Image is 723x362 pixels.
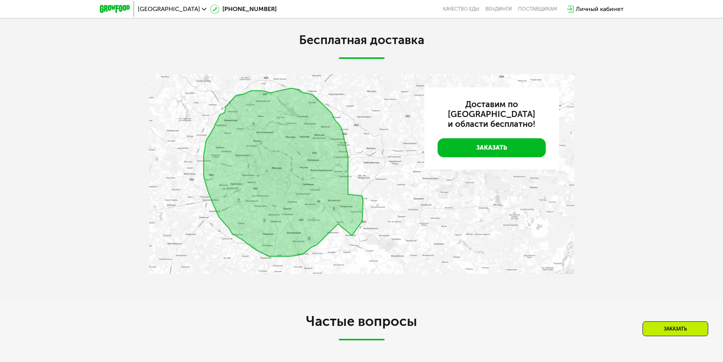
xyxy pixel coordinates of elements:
[443,6,479,12] a: Качество еды
[210,5,277,14] a: [PHONE_NUMBER]
[138,6,200,12] span: [GEOGRAPHIC_DATA]
[576,5,624,14] div: Личный кабинет
[438,100,546,129] h3: Доставим по [GEOGRAPHIC_DATA] и области бесплатно!
[149,74,574,274] img: qjxAnTPE20vLBGq3.webp
[485,6,512,12] a: Вендинги
[149,314,574,340] h2: Частые вопросы
[149,32,574,47] h2: Бесплатная доставка
[438,138,546,157] a: Заказать
[518,6,557,12] div: поставщикам
[643,321,708,336] div: Заказать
